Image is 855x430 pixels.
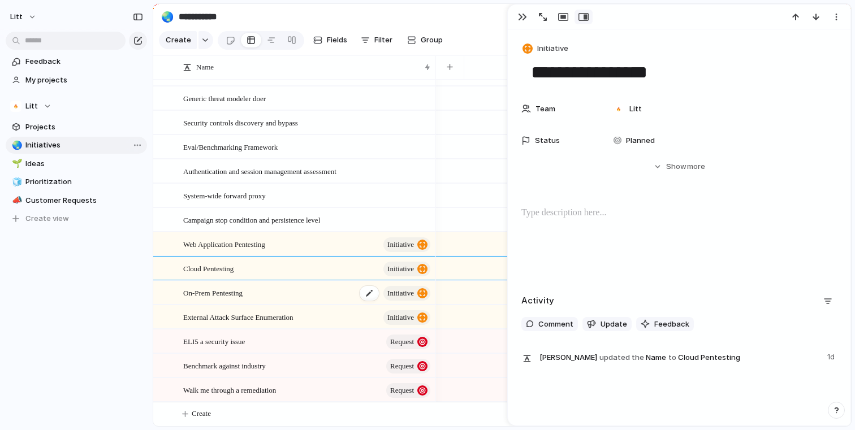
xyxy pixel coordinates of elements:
span: Initiative [537,43,568,54]
span: Feedback [25,56,143,67]
span: Projects [25,121,143,133]
span: Initiatives [25,140,143,151]
span: more [687,161,705,172]
a: 🌱Ideas [6,155,147,172]
span: Feedback [654,319,689,330]
span: External Attack Surface Enumeration [183,310,293,323]
span: Prioritization [25,176,143,188]
div: 📣 [12,194,20,207]
span: ELI5 a security issue [183,335,245,348]
button: initiative [383,310,430,325]
button: 🌏 [10,140,21,151]
a: 🧊Prioritization [6,173,147,190]
span: Planned [626,135,655,146]
span: Litt [25,101,38,112]
span: Ideas [25,158,143,170]
span: initiative [387,285,414,301]
a: My projects [6,72,147,89]
span: [PERSON_NAME] [539,352,597,363]
button: Filter [356,31,397,49]
span: initiative [387,261,414,277]
span: Request [390,334,414,350]
span: Group [421,34,443,46]
button: Update [582,317,632,332]
span: Request [390,358,414,374]
button: Feedback [636,317,694,332]
span: Generic threat modeler doer [183,92,266,105]
span: Fields [327,34,347,46]
button: Create [159,31,197,49]
a: 🌏Initiatives [6,137,147,154]
div: 🌏 [161,9,174,24]
span: Create [166,34,191,46]
span: Benchmark against industry [183,359,266,372]
span: Authentication and session management assessment [183,164,336,177]
span: Litt [629,103,642,115]
button: Comment [521,317,578,332]
button: Request [386,383,430,398]
button: Litt [5,8,42,26]
span: updated the [599,352,644,363]
span: Name [196,62,214,73]
span: Cloud Pentesting [183,262,234,275]
span: Name Cloud Pentesting [539,349,821,365]
span: Create [192,408,211,419]
span: Eval/Benchmarking Framework [183,140,278,153]
div: 🌱 [12,157,20,170]
button: initiative [383,286,430,301]
button: Fields [309,31,352,49]
button: Showmore [521,157,837,177]
span: to [668,352,676,363]
span: 1d [827,349,837,363]
span: System-wide forward proxy [183,189,266,202]
a: Feedback [6,53,147,70]
span: Customer Requests [25,195,143,206]
span: Security controls discovery and bypass [183,116,298,129]
button: Litt [6,98,147,115]
span: My projects [25,75,143,86]
span: Filter [374,34,392,46]
span: initiative [387,237,414,253]
span: Show [666,161,686,172]
span: Litt [10,11,23,23]
span: On-Prem Pentesting [183,286,243,299]
span: Web Application Pentesting [183,237,265,250]
span: Update [601,319,627,330]
span: Team [536,103,555,115]
button: Group [401,31,448,49]
button: 🌏 [158,8,176,26]
span: Status [535,135,560,146]
button: 📣 [10,195,21,206]
button: 🧊 [10,176,21,188]
span: Comment [538,319,573,330]
button: initiative [383,237,430,252]
span: Walk me through a remediation [183,383,276,396]
button: Request [386,335,430,349]
span: Request [390,383,414,398]
button: Request [386,359,430,373]
button: Initiative [520,41,572,57]
button: Create view [6,210,147,227]
h2: Activity [521,294,554,307]
a: Projects [6,119,147,136]
span: Campaign stop condition and persistence level [183,213,320,226]
span: Create view [25,213,69,224]
div: 🧊 [12,176,20,189]
button: 🌱 [10,158,21,170]
span: initiative [387,310,414,325]
a: 📣Customer Requests [6,192,147,209]
div: 🌏 [12,139,20,152]
button: initiative [383,262,430,276]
